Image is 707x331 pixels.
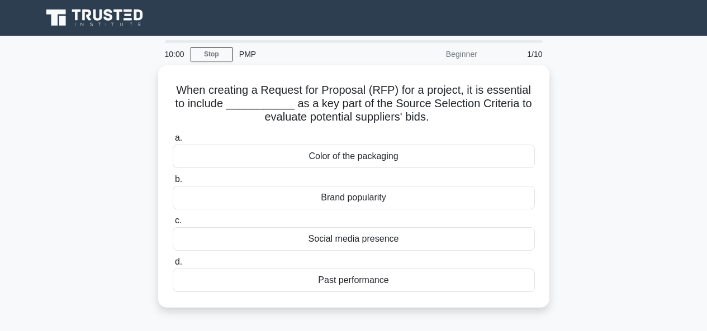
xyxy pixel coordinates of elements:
div: Beginner [386,43,484,65]
span: a. [175,133,182,142]
div: Color of the packaging [173,145,535,168]
h5: When creating a Request for Proposal (RFP) for a project, it is essential to include ___________ ... [172,83,536,124]
div: Social media presence [173,227,535,251]
span: d. [175,257,182,266]
div: Brand popularity [173,186,535,209]
span: c. [175,215,182,225]
span: b. [175,174,182,184]
div: 1/10 [484,43,549,65]
div: 10:00 [158,43,191,65]
div: PMP [232,43,386,65]
div: Past performance [173,268,535,292]
a: Stop [191,47,232,61]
